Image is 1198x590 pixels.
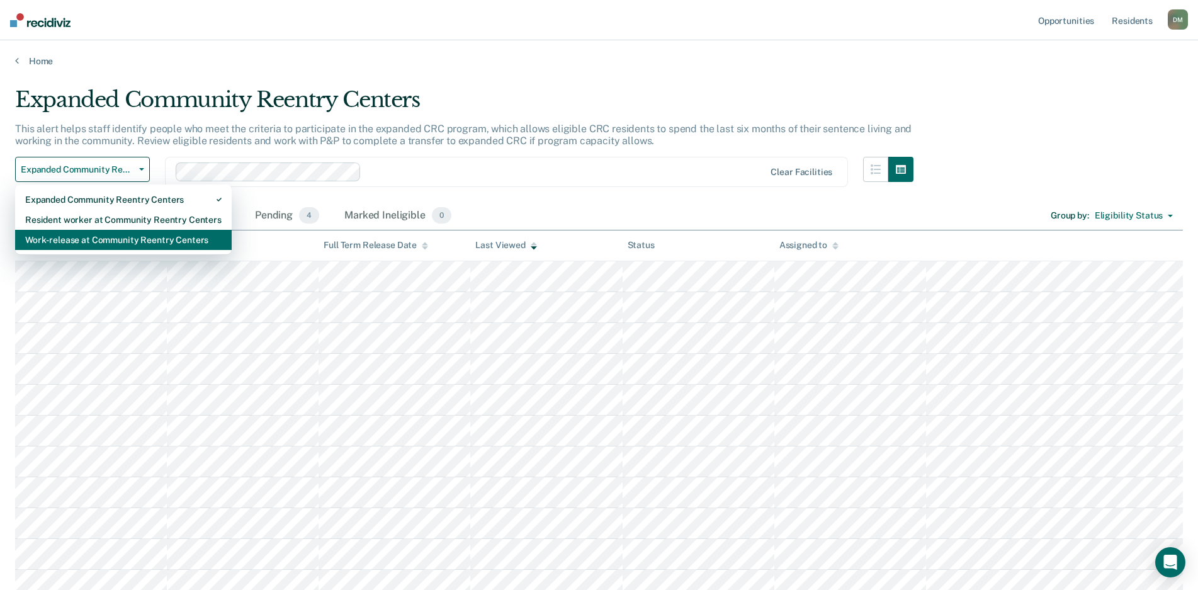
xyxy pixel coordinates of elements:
div: D M [1168,9,1188,30]
div: Pending4 [252,202,322,230]
div: Group by : [1051,210,1089,221]
div: Open Intercom Messenger [1155,547,1185,577]
div: Last Viewed [475,240,536,251]
img: Recidiviz [10,13,71,27]
div: Eligibility Status [1095,210,1163,221]
div: Clear facilities [771,167,832,178]
div: Expanded Community Reentry Centers [25,190,222,210]
div: Status [628,240,655,251]
span: Expanded Community Reentry Centers [21,164,134,175]
p: This alert helps staff identify people who meet the criteria to participate in the expanded CRC p... [15,123,912,147]
button: DM [1168,9,1188,30]
span: 0 [432,207,451,224]
span: 4 [299,207,319,224]
a: Home [15,55,1183,67]
div: Full Term Release Date [324,240,428,251]
div: Marked Ineligible0 [342,202,454,230]
div: Resident worker at Community Reentry Centers [25,210,222,230]
div: Expanded Community Reentry Centers [15,87,913,123]
button: Expanded Community Reentry Centers [15,157,150,182]
div: Assigned to [779,240,839,251]
button: Eligibility Status [1089,206,1178,226]
div: Work-release at Community Reentry Centers [25,230,222,250]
